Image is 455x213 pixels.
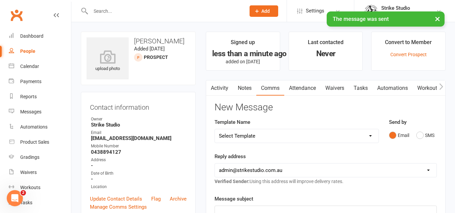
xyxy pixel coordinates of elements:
a: Tasks [9,195,71,210]
div: Tasks [20,200,32,205]
span: 2 [21,190,26,196]
a: Reports [9,89,71,104]
a: Notes [233,80,256,96]
a: Activity [206,80,233,96]
a: Product Sales [9,135,71,150]
a: Flag [151,195,161,203]
a: Archive [170,195,187,203]
span: Settings [306,3,324,19]
label: Message subject [215,195,253,203]
div: Strike Studio [381,5,410,11]
strong: - [91,176,187,182]
div: Address [91,157,187,163]
a: Messages [9,104,71,119]
button: SMS [416,129,434,142]
div: People [20,48,35,54]
div: Reports [20,94,37,99]
div: Calendar [20,64,39,69]
h3: New Message [215,102,437,113]
div: Gradings [20,154,39,160]
iframe: Intercom live chat [7,190,23,206]
a: Attendance [284,80,321,96]
div: less than a minute ago [212,50,274,57]
div: Last contacted [308,38,344,50]
label: Reply address [215,152,246,161]
div: Automations [20,124,47,130]
div: Mobile Number [91,143,187,149]
div: Dashboard [20,33,43,39]
a: Calendar [9,59,71,74]
a: Convert Prospect [390,52,427,57]
div: Strike Studio [381,11,410,17]
a: Tasks [349,80,372,96]
div: Email [91,130,187,136]
p: added on [DATE] [212,59,274,64]
div: Signed up [231,38,255,50]
div: Workouts [20,185,40,190]
a: Workouts [413,80,445,96]
a: Workouts [9,180,71,195]
div: Never [295,50,357,57]
a: Payments [9,74,71,89]
strong: [EMAIL_ADDRESS][DOMAIN_NAME] [91,135,187,141]
label: Template Name [215,118,250,126]
button: × [431,11,444,26]
a: People [9,44,71,59]
a: Comms [256,80,284,96]
a: Dashboard [9,29,71,44]
a: Waivers [9,165,71,180]
div: Location [91,184,187,190]
div: Payments [20,79,41,84]
a: Automations [372,80,413,96]
strong: - [91,163,187,169]
a: Automations [9,119,71,135]
span: Add [261,8,270,14]
a: Clubworx [8,7,25,24]
div: upload photo [87,50,129,72]
time: Added [DATE] [134,46,165,52]
h3: Contact information [90,101,187,111]
div: Waivers [20,170,37,175]
a: Update Contact Details [90,195,142,203]
strong: Verified Sender: [215,179,250,184]
div: Date of Birth [91,170,187,177]
div: Owner [91,116,187,122]
div: The message was sent [327,11,445,27]
h3: [PERSON_NAME] [87,37,190,45]
input: Search... [89,6,241,16]
snap: prospect [144,55,168,60]
img: thumb_image1723780799.png [364,4,378,18]
div: Convert to Member [385,38,432,50]
span: Using this address will improve delivery rates. [215,179,344,184]
strong: 0438894127 [91,149,187,155]
a: Waivers [321,80,349,96]
a: Manage Comms Settings [90,203,147,211]
label: Send by [389,118,407,126]
a: Gradings [9,150,71,165]
button: Add [250,5,278,17]
strong: Strike Studio [91,122,187,128]
button: Email [389,129,409,142]
div: Messages [20,109,41,114]
div: Product Sales [20,139,49,145]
